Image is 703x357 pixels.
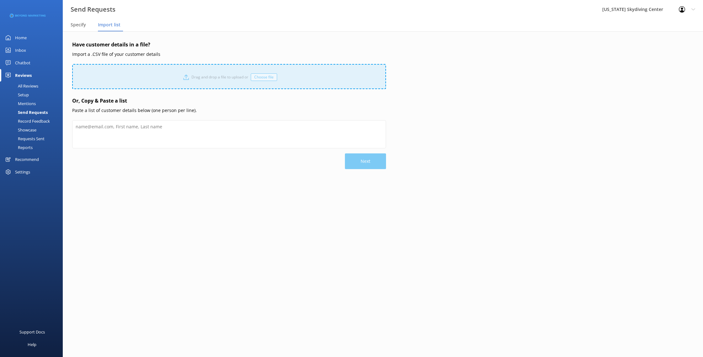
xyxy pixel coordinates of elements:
[4,134,45,143] div: Requests Sent
[4,143,33,152] div: Reports
[251,73,277,81] div: Choose file
[15,153,39,166] div: Recommend
[72,107,386,114] p: Paste a list of customer details below (one person per line).
[4,125,63,134] a: Showcase
[189,74,251,80] p: Drag and drop a file to upload or
[15,166,30,178] div: Settings
[4,117,50,125] div: Record Feedback
[72,51,386,58] p: Import a .CSV file of your customer details
[72,97,386,105] h4: Or, Copy & Paste a list
[4,82,38,90] div: All Reviews
[4,143,63,152] a: Reports
[71,4,115,14] h3: Send Requests
[15,31,27,44] div: Home
[4,82,63,90] a: All Reviews
[28,338,36,351] div: Help
[4,90,29,99] div: Setup
[4,108,48,117] div: Send Requests
[15,44,26,56] div: Inbox
[4,108,63,117] a: Send Requests
[4,125,36,134] div: Showcase
[4,134,63,143] a: Requests Sent
[9,13,46,18] img: 3-1676954853.png
[72,41,386,49] h4: Have customer details in a file?
[4,90,63,99] a: Setup
[71,22,86,28] span: Specify
[4,99,63,108] a: Mentions
[4,117,63,125] a: Record Feedback
[98,22,121,28] span: Import list
[15,69,32,82] div: Reviews
[4,99,36,108] div: Mentions
[15,56,30,69] div: Chatbot
[19,326,45,338] div: Support Docs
